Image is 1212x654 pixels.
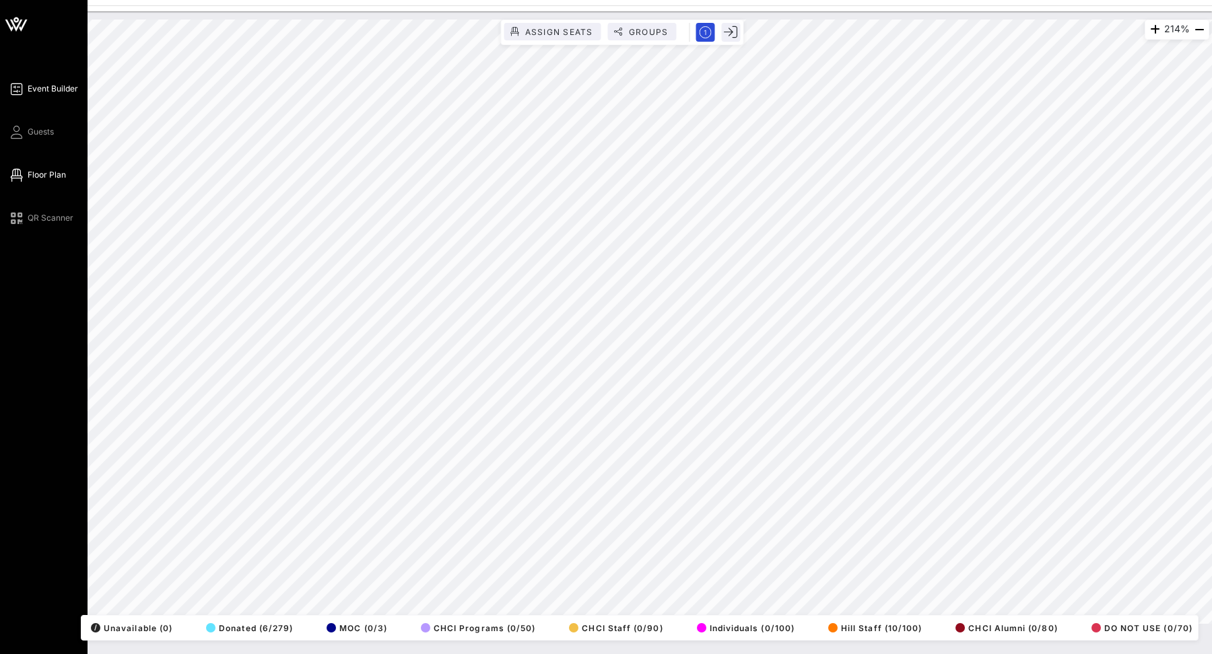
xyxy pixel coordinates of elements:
[202,618,293,637] button: Donated (6/279)
[417,618,536,637] button: CHCI Programs (0/50)
[955,623,1057,633] span: CHCI Alumni (0/80)
[8,210,73,226] a: QR Scanner
[8,124,54,140] a: Guests
[8,167,66,183] a: Floor Plan
[951,618,1057,637] button: CHCI Alumni (0/80)
[697,623,795,633] span: Individuals (0/100)
[1145,20,1209,40] div: 214%
[28,83,78,95] span: Event Builder
[91,623,100,632] div: /
[693,618,795,637] button: Individuals (0/100)
[87,618,172,637] button: /Unavailable (0)
[628,27,669,37] span: Groups
[828,623,922,633] span: Hill Staff (10/100)
[569,623,663,633] span: CHCI Staff (0/90)
[327,623,387,633] span: MOC (0/3)
[28,126,54,138] span: Guests
[28,169,66,181] span: Floor Plan
[323,618,387,637] button: MOC (0/3)
[8,81,78,97] a: Event Builder
[1087,618,1192,637] button: DO NOT USE (0/70)
[608,23,677,40] button: Groups
[421,623,536,633] span: CHCI Programs (0/50)
[206,623,293,633] span: Donated (6/279)
[1091,623,1192,633] span: DO NOT USE (0/70)
[28,212,73,224] span: QR Scanner
[504,23,601,40] button: Assign Seats
[565,618,663,637] button: CHCI Staff (0/90)
[525,27,593,37] span: Assign Seats
[824,618,922,637] button: Hill Staff (10/100)
[91,623,172,633] span: Unavailable (0)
